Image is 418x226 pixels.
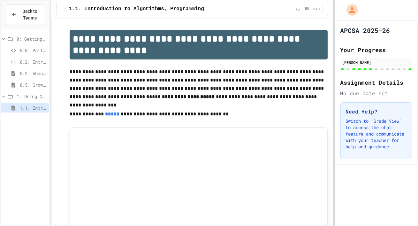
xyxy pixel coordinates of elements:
[21,8,39,21] span: Back to Teams
[17,93,47,100] span: 1. Using Objects and Methods
[340,78,413,87] h2: Assignment Details
[346,108,407,115] h3: Need Help?
[340,26,390,35] h1: APCSA 2025-26
[69,5,250,13] span: 1.1. Introduction to Algorithms, Programming, and Compilers
[20,105,47,111] span: 1.1. Introduction to Algorithms, Programming, and Compilers
[340,3,360,17] div: My Account
[302,6,312,12] span: 60
[20,70,47,77] span: 0.2. About the AP CSA Exam
[340,90,413,97] div: No due date set
[313,6,320,12] span: min
[20,58,47,65] span: 0.2. IntroProgram
[6,4,44,25] button: Back to Teams
[342,59,411,65] div: [PERSON_NAME]
[64,6,66,12] span: /
[20,82,47,88] span: 0.5. Growth Mindset
[346,118,407,150] p: Switch to "Grade View" to access the chat feature and communicate with your teacher for help and ...
[17,35,47,42] span: 0: Getting Started
[340,45,413,54] h2: Your Progress
[20,47,47,54] span: 0.0. Pattern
